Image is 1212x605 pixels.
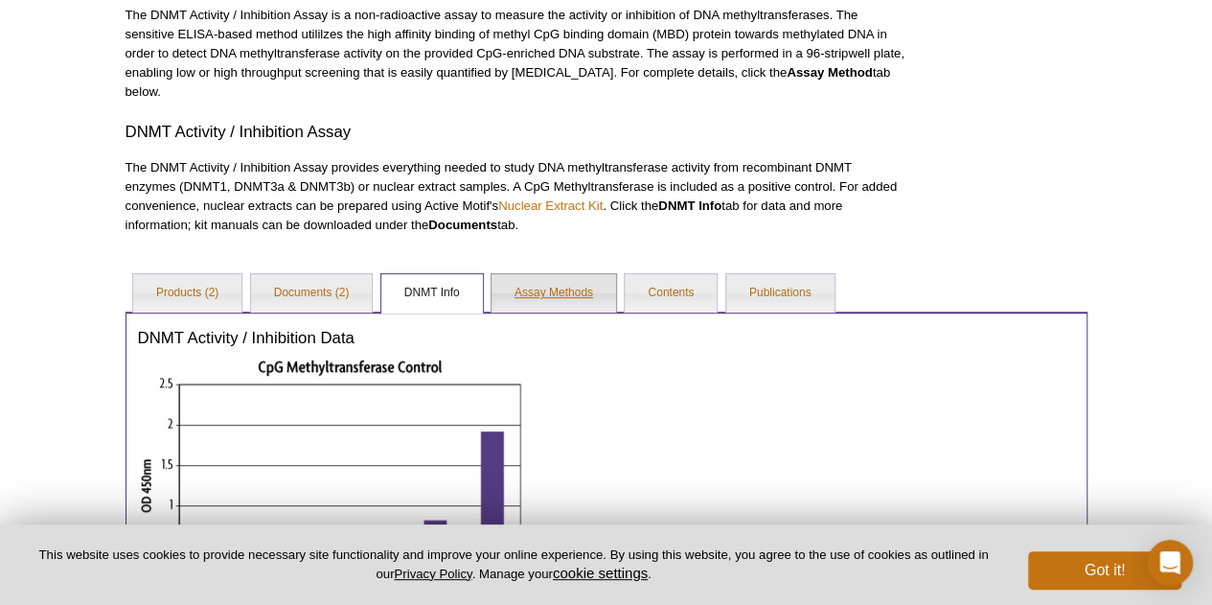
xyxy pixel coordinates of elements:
a: Assay Methods [492,274,616,313]
h3: DNMT Activity / Inhibition Data [138,329,1075,348]
h3: DNMT Activity / Inhibition Assay [126,121,905,144]
strong: DNMT Info [658,198,721,213]
a: Products (2) [133,274,241,313]
a: Privacy Policy [394,567,471,581]
strong: Assay Method [787,65,872,80]
button: cookie settings [553,565,648,581]
a: Nuclear Extract Kit [498,198,603,213]
p: The DNMT Activity / Inhibition Assay is a non-radioactive assay to measure the activity or inhibi... [126,6,905,102]
div: Open Intercom Messenger [1147,540,1193,586]
button: Got it! [1028,551,1181,590]
p: The DNMT Activity / Inhibition Assay provides everything needed to study DNA methyltransferase ac... [126,158,905,235]
strong: Documents [428,218,497,232]
a: Publications [726,274,835,313]
a: Contents [625,274,717,313]
a: DNMT Info [381,274,483,313]
p: This website uses cookies to provide necessary site functionality and improve your online experie... [31,547,996,583]
a: Documents (2) [251,274,373,313]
